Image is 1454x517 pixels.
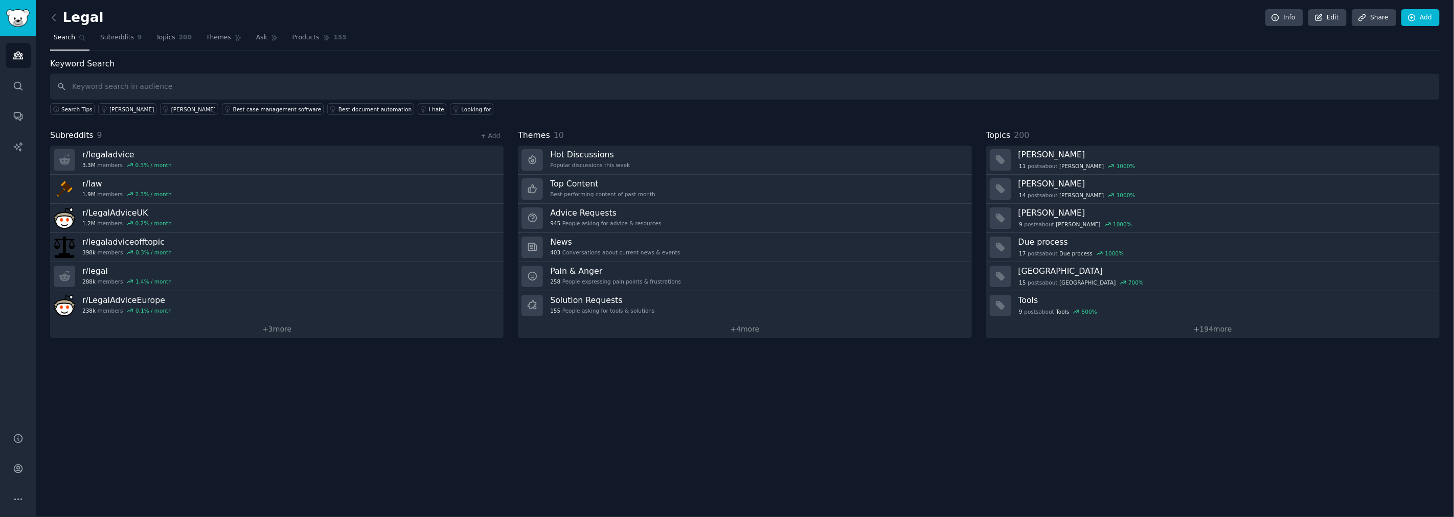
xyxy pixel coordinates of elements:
[50,59,115,68] label: Keyword Search
[233,106,322,113] div: Best case management software
[50,175,504,204] a: r/law1.9Mmembers2.3% / month
[82,207,172,218] h3: r/ LegalAdviceUK
[202,30,245,51] a: Themes
[1019,279,1026,286] span: 15
[550,249,560,256] span: 403
[1082,308,1097,315] div: 500 %
[100,33,134,42] span: Subreddits
[986,175,1440,204] a: [PERSON_NAME]14postsabout[PERSON_NAME]1000%
[50,74,1440,100] input: Keyword search in audience
[82,161,172,169] div: members
[50,233,504,262] a: r/legaladviceofftopic398kmembers0.3% / month
[82,278,96,285] span: 288k
[82,220,96,227] span: 1.2M
[986,262,1440,291] a: [GEOGRAPHIC_DATA]15postsabout[GEOGRAPHIC_DATA]700%
[1018,266,1433,276] h3: [GEOGRAPHIC_DATA]
[1056,221,1101,228] span: [PERSON_NAME]
[550,220,560,227] span: 945
[1117,192,1135,199] div: 1000 %
[50,320,504,338] a: +3more
[1059,250,1093,257] span: Due process
[54,207,75,229] img: LegalAdviceUK
[518,233,971,262] a: News403Conversations about current news & events
[1265,9,1303,27] a: Info
[82,307,96,314] span: 238k
[160,103,218,115] a: [PERSON_NAME]
[1059,192,1104,199] span: [PERSON_NAME]
[109,106,154,113] div: [PERSON_NAME]
[986,320,1440,338] a: +194more
[1401,9,1440,27] a: Add
[518,129,550,142] span: Themes
[82,249,172,256] div: members
[50,262,504,291] a: r/legal288kmembers1.4% / month
[550,266,681,276] h3: Pain & Anger
[429,106,444,113] div: I hate
[152,30,195,51] a: Topics200
[986,204,1440,233] a: [PERSON_NAME]9postsabout[PERSON_NAME]1000%
[50,204,504,233] a: r/LegalAdviceUK1.2Mmembers0.2% / month
[82,237,172,247] h3: r/ legaladviceofftopic
[334,33,347,42] span: 155
[50,129,94,142] span: Subreddits
[1019,250,1026,257] span: 17
[135,220,172,227] div: 0.2 % / month
[82,220,172,227] div: members
[171,106,216,113] div: [PERSON_NAME]
[54,178,75,200] img: law
[1105,250,1124,257] div: 1000 %
[550,249,680,256] div: Conversations about current news & events
[518,291,971,320] a: Solution Requests155People asking for tools & solutions
[518,204,971,233] a: Advice Requests945People asking for advice & resources
[550,207,661,218] h3: Advice Requests
[1019,221,1023,228] span: 9
[550,191,655,198] div: Best-performing content of past month
[518,262,971,291] a: Pain & Anger258People expressing pain points & frustrations
[554,130,564,140] span: 10
[82,161,96,169] span: 3.3M
[82,191,96,198] span: 1.9M
[82,149,172,160] h3: r/ legaladvice
[1018,307,1098,316] div: post s about
[54,237,75,258] img: legaladviceofftopic
[50,291,504,320] a: r/LegalAdviceEurope238kmembers0.1% / month
[550,220,661,227] div: People asking for advice & resources
[82,307,172,314] div: members
[1018,237,1433,247] h3: Due process
[518,146,971,175] a: Hot DiscussionsPopular discussions this week
[82,266,172,276] h3: r/ legal
[1117,162,1135,170] div: 1000 %
[450,103,493,115] a: Looking for
[1018,178,1433,189] h3: [PERSON_NAME]
[135,191,172,198] div: 2.3 % / month
[82,178,172,189] h3: r/ law
[550,278,560,285] span: 258
[1019,308,1023,315] span: 9
[550,237,680,247] h3: News
[1059,162,1104,170] span: [PERSON_NAME]
[222,103,324,115] a: Best case management software
[338,106,412,113] div: Best document automation
[1018,191,1137,200] div: post s about
[1018,278,1145,287] div: post s about
[1018,295,1433,306] h3: Tools
[1019,162,1026,170] span: 11
[138,33,142,42] span: 9
[550,307,654,314] div: People asking for tools & solutions
[156,33,175,42] span: Topics
[1018,161,1137,171] div: post s about
[1308,9,1347,27] a: Edit
[1018,249,1125,258] div: post s about
[50,146,504,175] a: r/legaladvice3.3Mmembers0.3% / month
[327,103,414,115] a: Best document automation
[1018,149,1433,160] h3: [PERSON_NAME]
[1018,207,1433,218] h3: [PERSON_NAME]
[550,295,654,306] h3: Solution Requests
[550,149,630,160] h3: Hot Discussions
[135,161,172,169] div: 0.3 % / month
[1014,130,1029,140] span: 200
[550,161,630,169] div: Popular discussions this week
[135,307,172,314] div: 0.1 % / month
[82,191,172,198] div: members
[1056,308,1070,315] span: Tools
